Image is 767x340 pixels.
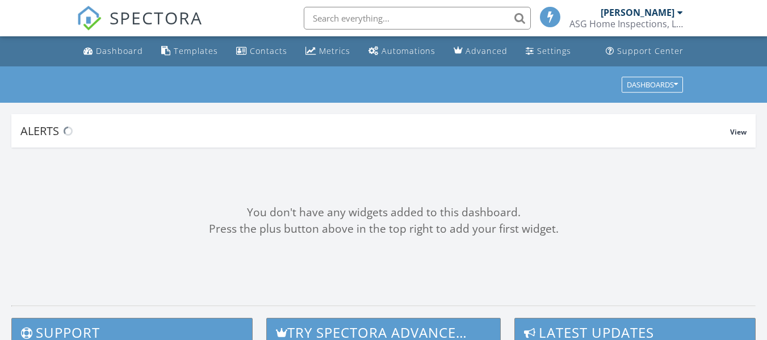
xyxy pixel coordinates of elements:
div: Contacts [250,45,287,56]
span: View [730,127,747,137]
button: Dashboards [622,77,683,93]
a: Metrics [301,41,355,62]
a: Dashboard [79,41,148,62]
a: Advanced [449,41,512,62]
span: SPECTORA [110,6,203,30]
a: Support Center [601,41,688,62]
div: Press the plus button above in the top right to add your first widget. [11,221,756,237]
input: Search everything... [304,7,531,30]
div: You don't have any widgets added to this dashboard. [11,204,756,221]
div: Dashboard [96,45,143,56]
div: Support Center [617,45,684,56]
div: Settings [537,45,571,56]
div: Dashboards [627,81,678,89]
div: ASG Home Inspections, LLC [569,18,683,30]
a: Contacts [232,41,292,62]
a: Settings [521,41,576,62]
div: Advanced [466,45,508,56]
div: Metrics [319,45,350,56]
div: Templates [174,45,218,56]
div: Automations [382,45,435,56]
div: [PERSON_NAME] [601,7,674,18]
img: The Best Home Inspection Software - Spectora [77,6,102,31]
a: Automations (Basic) [364,41,440,62]
div: Alerts [20,123,730,138]
a: SPECTORA [77,15,203,39]
a: Templates [157,41,223,62]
